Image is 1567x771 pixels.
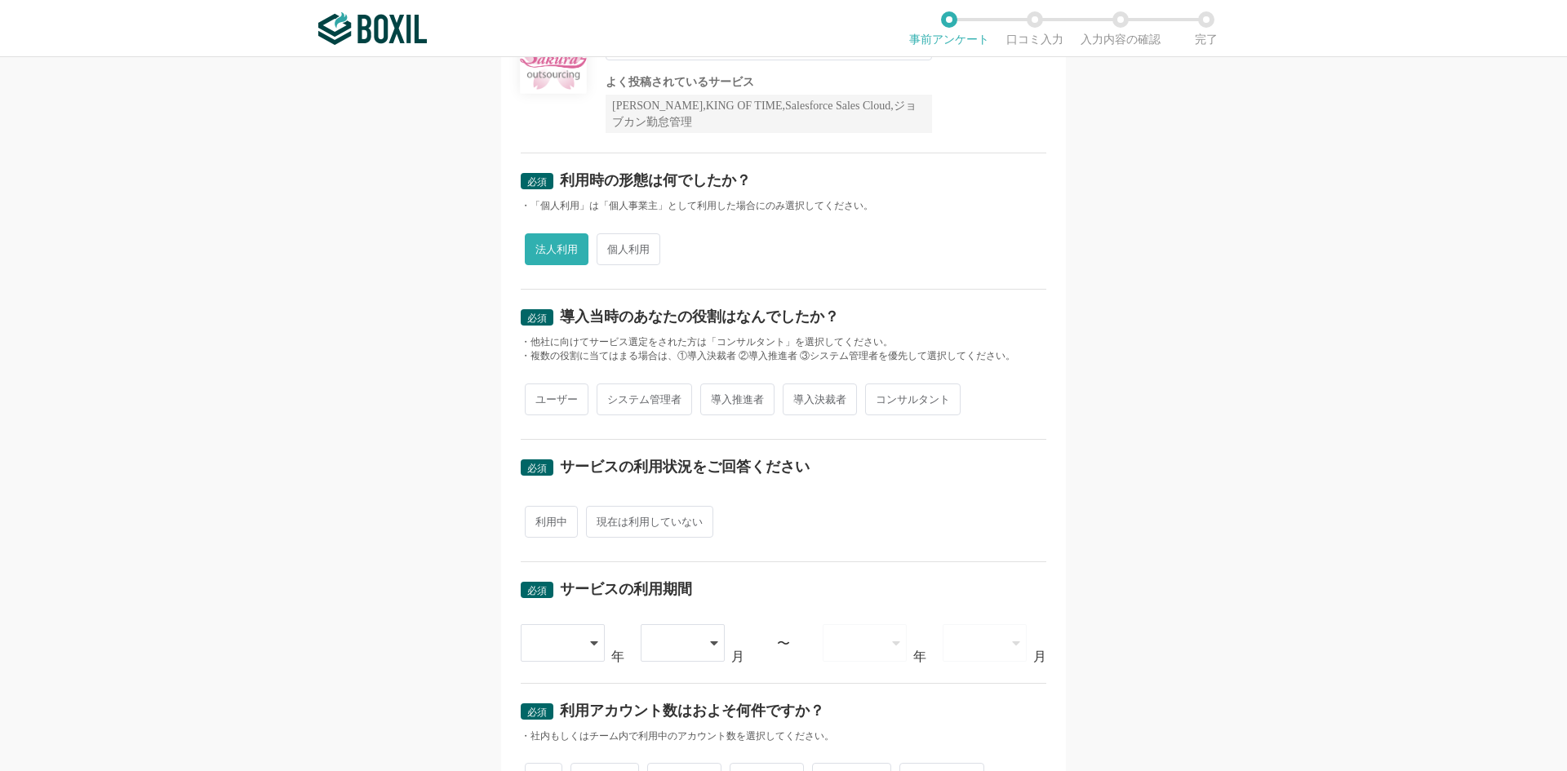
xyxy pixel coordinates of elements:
span: 必須 [527,463,547,474]
img: ボクシルSaaS_ロゴ [318,12,427,45]
span: 導入決裁者 [783,383,857,415]
span: 必須 [527,312,547,324]
div: サービスの利用状況をご回答ください [560,459,810,474]
span: コンサルタント [865,383,961,415]
div: ・「個人利用」は「個人事業主」として利用した場合にのみ選択してください。 [521,199,1046,213]
li: 口コミ入力 [992,11,1077,46]
div: 利用時の形態は何でしたか？ [560,173,751,188]
li: 事前アンケート [906,11,992,46]
span: 必須 [527,707,547,718]
span: 利用中 [525,506,578,538]
span: システム管理者 [597,383,692,415]
div: ・他社に向けてサービス選定をされた方は「コンサルタント」を選択してください。 [521,335,1046,349]
span: 現在は利用していない [586,506,713,538]
div: [PERSON_NAME],KING OF TIME,Salesforce Sales Cloud,ジョブカン勤怠管理 [606,95,932,133]
li: 完了 [1163,11,1249,46]
span: 法人利用 [525,233,588,265]
div: 〜 [777,637,790,650]
span: 個人利用 [597,233,660,265]
span: 必須 [527,176,547,188]
div: 年 [913,650,926,663]
div: 月 [731,650,744,663]
span: 導入推進者 [700,383,775,415]
div: 月 [1033,650,1046,663]
div: サービスの利用期間 [560,582,692,596]
div: 導入当時のあなたの役割はなんでしたか？ [560,309,839,324]
span: 必須 [527,585,547,596]
span: ユーザー [525,383,588,415]
div: ・複数の役割に当てはまる場合は、①導入決裁者 ②導入推進者 ③システム管理者を優先して選択してください。 [521,349,1046,363]
li: 入力内容の確認 [1077,11,1163,46]
div: よく投稿されているサービス [606,77,932,88]
div: 利用アカウント数はおよそ何件ですか？ [560,703,824,718]
div: 年 [611,650,624,663]
div: ・社内もしくはチーム内で利用中のアカウント数を選択してください。 [521,729,1046,743]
